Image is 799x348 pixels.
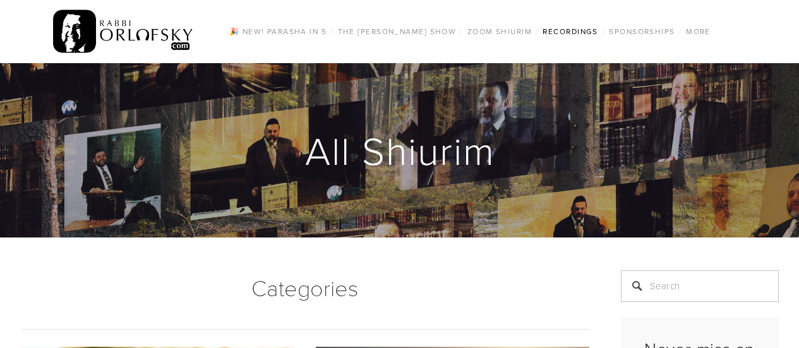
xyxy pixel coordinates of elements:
[539,23,601,40] a: Recordings
[682,23,714,40] a: More
[225,23,330,40] a: 🎉 NEW! Parasha in 5
[605,23,678,40] a: Sponsorships
[460,26,463,37] span: /
[621,270,779,302] input: Search
[536,26,539,37] span: /
[53,7,194,56] img: RabbiOrlofsky.com
[679,26,682,37] span: /
[464,23,536,40] a: Zoom Shiurim
[330,26,333,37] span: /
[334,23,460,40] a: The [PERSON_NAME] Show
[21,130,780,171] h1: All Shiurim
[21,270,589,304] h1: Categories
[602,26,605,37] span: /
